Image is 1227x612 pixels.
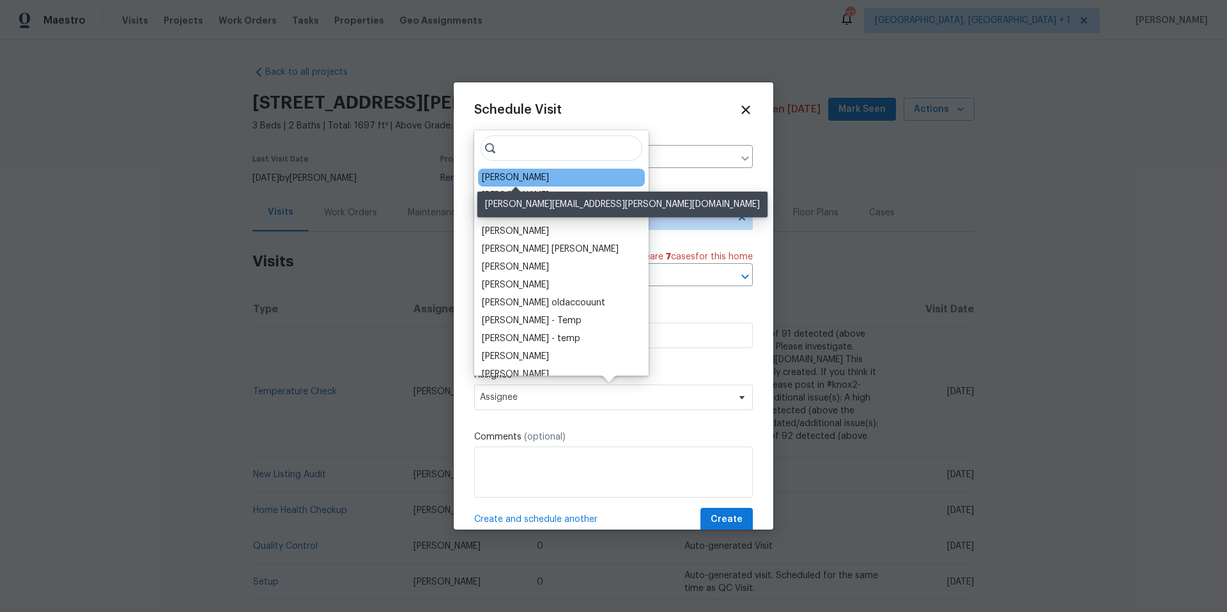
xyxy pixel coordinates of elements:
[482,314,582,327] div: [PERSON_NAME] - Temp
[482,279,549,291] div: [PERSON_NAME]
[482,189,549,202] div: [PERSON_NAME]
[474,103,562,116] span: Schedule Visit
[711,512,743,528] span: Create
[626,250,753,263] span: There are case s for this home
[474,431,753,443] label: Comments
[482,261,549,273] div: [PERSON_NAME]
[482,171,549,184] div: [PERSON_NAME]
[482,296,605,309] div: [PERSON_NAME] oldaccouunt
[480,392,730,402] span: Assignee
[739,103,753,117] span: Close
[482,243,619,256] div: [PERSON_NAME] [PERSON_NAME]
[477,192,768,217] div: [PERSON_NAME][EMAIL_ADDRESS][PERSON_NAME][DOMAIN_NAME]
[666,252,671,261] span: 7
[474,513,598,526] span: Create and schedule another
[482,332,580,345] div: [PERSON_NAME] - temp
[700,508,753,532] button: Create
[524,432,566,441] span: (optional)
[482,350,549,363] div: [PERSON_NAME]
[736,268,754,286] button: Open
[482,225,549,238] div: [PERSON_NAME]
[482,368,549,381] div: [PERSON_NAME]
